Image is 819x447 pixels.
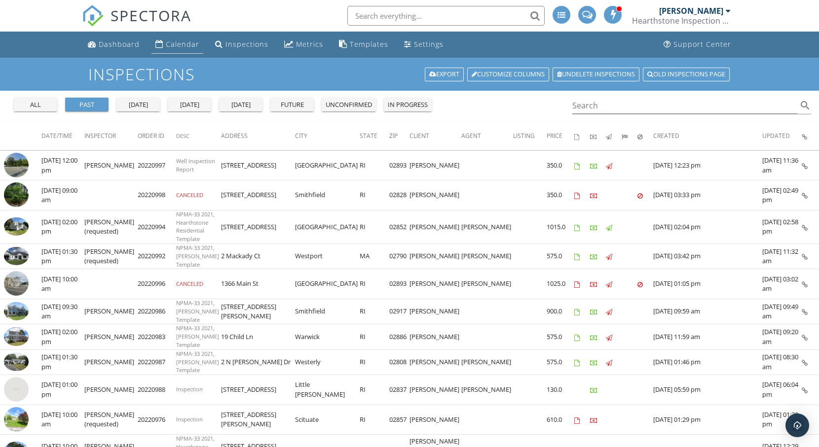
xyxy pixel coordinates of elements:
span: SPECTORA [111,5,191,26]
td: [STREET_ADDRESS] [221,375,295,405]
td: [PERSON_NAME] [409,324,461,349]
td: [DATE] 03:02 am [762,269,802,299]
td: [DATE] 11:36 am [762,150,802,180]
button: all [14,98,57,111]
img: streetview [4,182,29,207]
td: 02886 [389,324,409,349]
td: 20220976 [138,405,176,435]
td: [DATE] 02:00 pm [41,210,84,243]
td: 2 Mackady Ct [221,244,295,269]
th: Price: Not sorted. [547,122,574,150]
div: Settings [414,39,444,49]
td: [DATE] 05:59 pm [653,375,762,405]
td: 02837 [389,375,409,405]
td: [DATE] 01:30 pm [41,244,84,269]
td: [GEOGRAPHIC_DATA] [295,269,360,299]
i: search [799,100,811,111]
span: Order ID [138,132,164,140]
th: Listing: Not sorted. [513,122,547,150]
td: 20220994 [138,210,176,243]
img: 9539260%2Fcover_photos%2FRCAs46cZNBJF49q1HhfB%2Fsmall.jpeg [4,302,29,321]
td: [STREET_ADDRESS] [221,210,295,243]
td: [PERSON_NAME] [409,269,461,299]
td: 900.0 [547,299,574,324]
h1: Inspections [88,66,731,83]
input: Search everything... [347,6,545,26]
td: [DATE] 02:00 pm [41,324,84,349]
div: all [18,100,53,110]
span: Listing [513,132,535,140]
td: 20220992 [138,244,176,269]
td: Smithfield [295,299,360,324]
div: Inspections [225,39,268,49]
th: State: Not sorted. [360,122,389,150]
td: RI [360,324,389,349]
td: RI [360,210,389,243]
td: [PERSON_NAME] [409,244,461,269]
td: [DATE] 09:30 am [41,299,84,324]
td: RI [360,269,389,299]
img: 9551304%2Fcover_photos%2FBu0Dc74xqlkRWf5EUoKb%2Fsmall.jpeg [4,247,29,266]
td: [STREET_ADDRESS] [221,180,295,210]
td: 20220983 [138,324,176,349]
td: 20220998 [138,180,176,210]
span: Created [653,132,679,140]
input: Search [572,98,797,114]
th: Date/Time: Not sorted. [41,122,84,150]
span: State [360,132,377,140]
span: Updated [762,132,790,140]
span: Zip [389,132,398,140]
div: Support Center [673,39,731,49]
span: Inspector [84,132,116,140]
td: [PERSON_NAME] [84,324,138,349]
td: 575.0 [547,349,574,375]
td: [DATE] 09:59 am [653,299,762,324]
td: 1025.0 [547,269,574,299]
img: 9541977%2Fcover_photos%2Fhz9wdIrYnIXvZ4K7HnhA%2Fsmall.jpeg [4,352,29,371]
img: streetview [4,271,29,296]
span: Address [221,132,248,140]
td: 1015.0 [547,210,574,243]
td: RI [360,150,389,180]
div: Metrics [296,39,323,49]
a: Undelete inspections [553,68,639,81]
div: [PERSON_NAME] [659,6,723,16]
span: NPMA-33 2021, [PERSON_NAME] Template [176,324,219,348]
button: [DATE] [219,98,262,111]
td: Smithfield [295,180,360,210]
td: [DATE] 09:20 am [762,324,802,349]
td: [PERSON_NAME] [409,349,461,375]
td: 02893 [389,150,409,180]
button: [DATE] [116,98,160,111]
a: Customize Columns [467,68,549,81]
td: [DATE] 06:04 pm [762,375,802,405]
span: Client [409,132,429,140]
td: [PERSON_NAME] (requested) [84,244,138,269]
td: [DATE] 12:23 pm [653,150,762,180]
span: Agent [461,132,481,140]
div: future [274,100,310,110]
div: in progress [388,100,428,110]
td: [PERSON_NAME] [409,405,461,435]
div: Dashboard [99,39,140,49]
span: NPMA-33 2021, [PERSON_NAME] Template [176,299,219,323]
td: RI [360,299,389,324]
img: 9557451%2Fcover_photos%2FmQFPongDAWOegBL37alb%2Fsmall.jpg [4,217,29,236]
td: 1366 Main St [221,269,295,299]
td: 610.0 [547,405,574,435]
td: 19 Child Ln [221,324,295,349]
td: 02790 [389,244,409,269]
td: [DATE] 01:05 pm [653,269,762,299]
a: Inspections [211,35,272,54]
div: [DATE] [120,100,156,110]
button: [DATE] [168,98,211,111]
th: Agent: Not sorted. [461,122,513,150]
td: [GEOGRAPHIC_DATA] [295,150,360,180]
td: [PERSON_NAME] (requested) [84,405,138,435]
td: 350.0 [547,180,574,210]
th: Paid: Not sorted. [590,122,606,150]
td: [DATE] 01:46 pm [653,349,762,375]
td: [DATE] 02:04 pm [653,210,762,243]
span: Well Inspection Report [176,157,215,173]
td: 350.0 [547,150,574,180]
